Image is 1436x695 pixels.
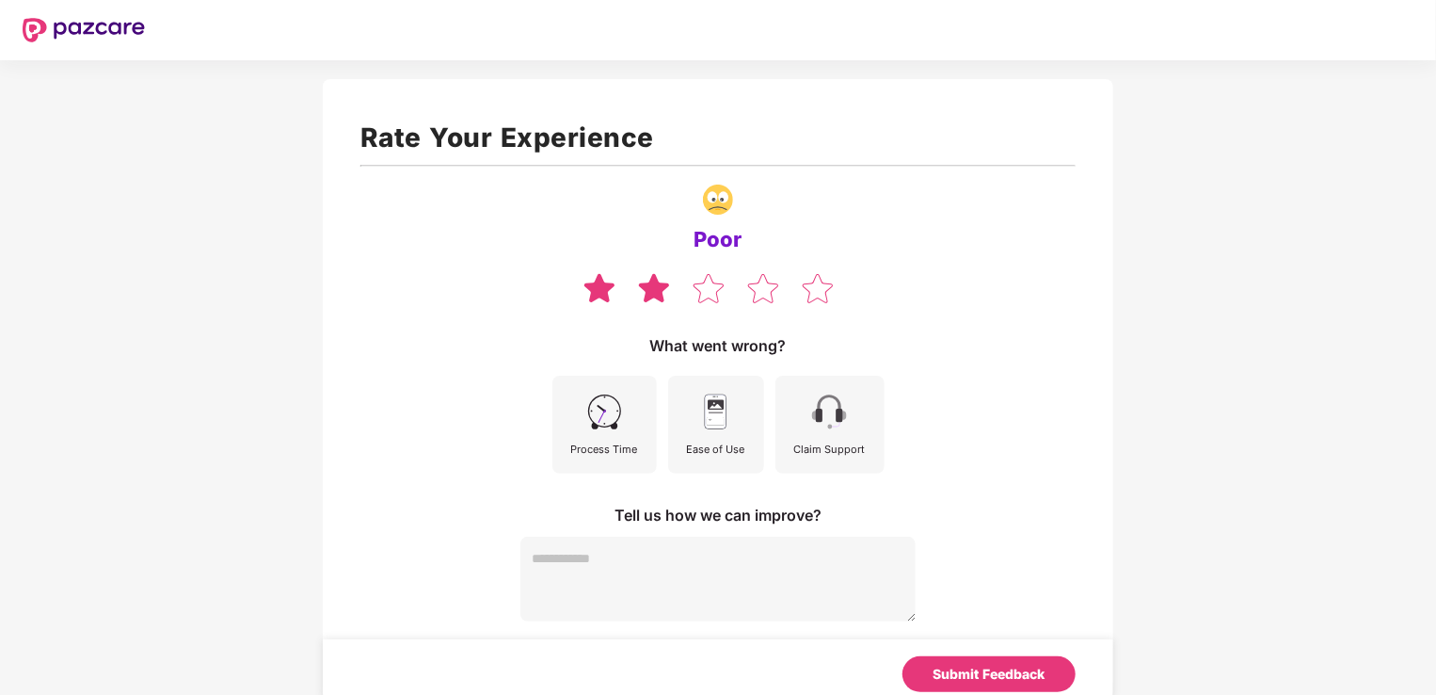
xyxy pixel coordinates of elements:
img: svg+xml;base64,PHN2ZyB4bWxucz0iaHR0cDovL3d3dy53My5vcmcvMjAwMC9zdmciIHdpZHRoPSIzOCIgaGVpZ2h0PSIzNS... [582,271,617,304]
div: Tell us how we can improve? [614,505,822,525]
img: svg+xml;base64,PHN2ZyB4bWxucz0iaHR0cDovL3d3dy53My5vcmcvMjAwMC9zdmciIHdpZHRoPSIzOCIgaGVpZ2h0PSIzNS... [636,271,672,304]
img: svg+xml;base64,PHN2ZyB4bWxucz0iaHR0cDovL3d3dy53My5vcmcvMjAwMC9zdmciIHdpZHRoPSI0NSIgaGVpZ2h0PSI0NS... [694,391,737,433]
div: Poor [694,226,742,252]
div: What went wrong? [650,335,787,356]
img: svg+xml;base64,PHN2ZyB4bWxucz0iaHR0cDovL3d3dy53My5vcmcvMjAwMC9zdmciIHdpZHRoPSIzNy4wNzgiIGhlaWdodD... [703,185,733,215]
h1: Rate Your Experience [360,117,1076,158]
img: svg+xml;base64,PHN2ZyB4bWxucz0iaHR0cDovL3d3dy53My5vcmcvMjAwMC9zdmciIHdpZHRoPSI0NSIgaGVpZ2h0PSI0NS... [583,391,626,433]
img: New Pazcare Logo [23,18,145,42]
div: Process Time [571,441,638,458]
img: svg+xml;base64,PHN2ZyB4bWxucz0iaHR0cDovL3d3dy53My5vcmcvMjAwMC9zdmciIHdpZHRoPSIzOCIgaGVpZ2h0PSIzNS... [691,271,726,305]
img: svg+xml;base64,PHN2ZyB4bWxucz0iaHR0cDovL3d3dy53My5vcmcvMjAwMC9zdmciIHdpZHRoPSI0NSIgaGVpZ2h0PSI0NS... [808,391,851,433]
div: Claim Support [794,441,866,458]
img: svg+xml;base64,PHN2ZyB4bWxucz0iaHR0cDovL3d3dy53My5vcmcvMjAwMC9zdmciIHdpZHRoPSIzOCIgaGVpZ2h0PSIzNS... [800,271,836,305]
div: Ease of Use [687,441,745,458]
img: svg+xml;base64,PHN2ZyB4bWxucz0iaHR0cDovL3d3dy53My5vcmcvMjAwMC9zdmciIHdpZHRoPSIzOCIgaGVpZ2h0PSIzNS... [745,271,781,305]
div: Submit Feedback [933,664,1045,685]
